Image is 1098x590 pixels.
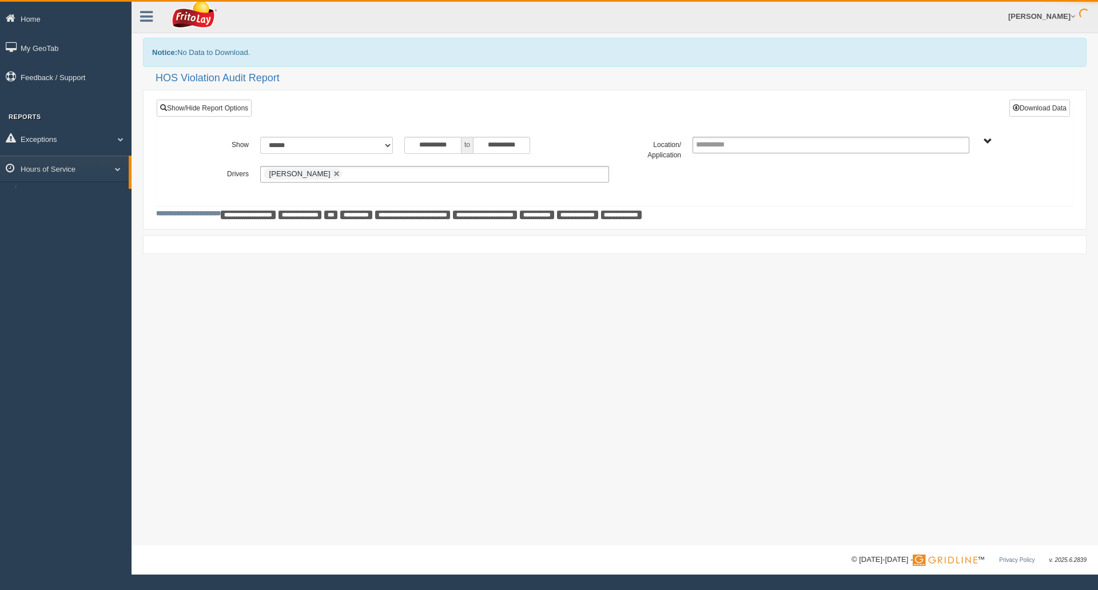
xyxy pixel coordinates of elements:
span: to [462,137,473,154]
label: Drivers [182,166,254,180]
span: v. 2025.6.2839 [1049,557,1087,563]
button: Download Data [1009,100,1070,117]
label: Show [182,137,254,151]
b: Notice: [152,48,177,57]
a: HOS Explanation Reports [21,185,129,205]
img: Gridline [913,555,977,566]
div: © [DATE]-[DATE] - ™ [852,554,1087,566]
span: [PERSON_NAME] [269,169,331,178]
a: Show/Hide Report Options [157,100,252,117]
label: Location/ Application [615,137,687,160]
a: Privacy Policy [999,557,1035,563]
h2: HOS Violation Audit Report [156,73,1087,84]
div: No Data to Download. [143,38,1087,67]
